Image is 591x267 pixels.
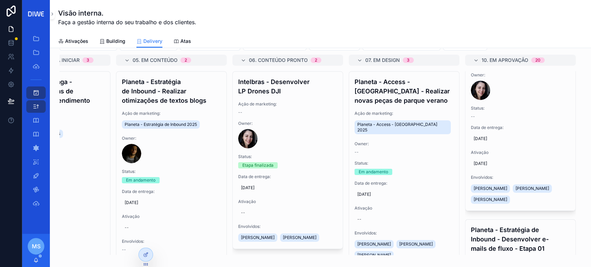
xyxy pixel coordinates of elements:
[238,174,337,179] span: Data de entrega:
[125,122,197,127] span: Planeta - Estratégia de Inbound 2025
[471,72,570,78] span: Owner:
[242,162,274,168] div: Etapa finalizada
[474,186,507,191] span: [PERSON_NAME]
[355,141,454,147] span: Owner:
[122,247,126,252] span: --
[357,122,448,133] span: Planeta - Access - [GEOGRAPHIC_DATA] 2025
[58,8,196,18] h1: Visão interna.
[22,28,50,219] div: scrollable content
[173,35,191,49] a: Atas
[465,8,576,211] a: Branco - Aspiradores Verticais - Desenvolver fase da campanha - KVAção de marketing:Branco - Aspi...
[516,186,549,191] span: [PERSON_NAME]
[143,38,162,45] span: Delivery
[474,197,507,202] span: [PERSON_NAME]
[359,169,388,175] div: Em andamento
[471,105,570,111] span: Status:
[106,38,125,45] span: Building
[238,224,337,229] span: Envolvidos:
[349,71,459,267] a: Planeta - Access - [GEOGRAPHIC_DATA] - Realizar novas peças de parque veranoAção de marketing:Pla...
[136,35,162,48] a: Delivery
[471,114,475,119] span: --
[238,77,337,96] h4: Intelbras - Desenvolver LP Drones DJI
[357,192,451,197] span: [DATE]
[471,150,570,155] span: Ativação
[399,241,433,247] span: [PERSON_NAME]
[471,175,570,180] span: Envolvidos:
[116,71,227,258] a: Planeta - Estratégia de Inbound - Realizar otimizações de textos blogsAção de marketing:Planeta -...
[474,136,567,141] span: [DATE]
[357,241,391,247] span: [PERSON_NAME]
[238,101,337,107] span: Ação de marketing:
[180,38,191,45] span: Atas
[471,125,570,130] span: Data de entrega:
[122,169,221,174] span: Status:
[355,181,454,186] span: Data de entrega:
[185,57,187,63] div: 2
[365,57,400,64] span: 07. Em design
[122,77,221,105] h4: Planeta - Estratégia de Inbound - Realizar otimizações de textos blogs
[482,57,528,64] span: 10. Em aprovação
[238,154,337,159] span: Status:
[241,185,334,191] span: [DATE]
[407,57,410,63] div: 3
[126,177,155,183] div: Em andamento
[355,160,454,166] span: Status:
[355,149,359,155] span: --
[99,35,125,49] a: Building
[125,200,218,205] span: [DATE]
[32,242,41,250] span: MS
[26,10,46,18] img: App logo
[122,136,221,141] span: Owner:
[355,205,454,211] span: Ativação
[283,235,316,240] span: [PERSON_NAME]
[357,252,391,258] span: [PERSON_NAME]
[355,111,454,116] span: Ação de marketing:
[238,121,337,126] span: Owner:
[65,38,88,45] span: Ativações
[122,214,221,219] span: Ativação
[238,199,337,204] span: Ativação
[238,110,242,115] span: --
[87,57,89,63] div: 3
[122,189,221,194] span: Data de entrega:
[58,18,196,26] span: Faça a gestão interna do seu trabalho e dos clientes.
[232,71,343,249] a: Intelbras - Desenvolver LP Drones DJIAção de marketing:--Owner:Status:Etapa finalizadaData de ent...
[133,57,178,64] span: 05. Em conteúdo
[355,230,454,236] span: Envolvidos:
[58,35,88,49] a: Ativações
[249,57,308,64] span: 06. Conteúdo pronto
[125,225,129,230] div: --
[471,225,570,253] h4: Planeta - Estratégia de Inbound - Desenvolver e-mails de fluxo - Etapa 01
[474,161,567,166] span: [DATE]
[357,217,361,222] div: --
[355,77,454,105] h4: Planeta - Access - [GEOGRAPHIC_DATA] - Realizar novas peças de parque verano
[535,57,540,63] div: 20
[315,57,317,63] div: 2
[241,235,275,240] span: [PERSON_NAME]
[122,111,221,116] span: Ação de marketing:
[241,210,245,215] div: --
[122,239,221,244] span: Envolvidos:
